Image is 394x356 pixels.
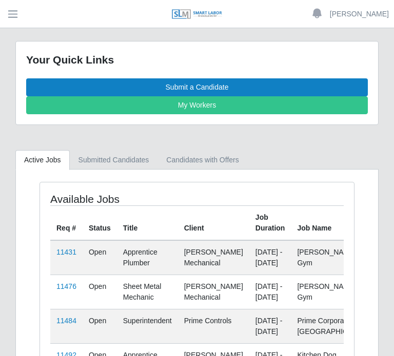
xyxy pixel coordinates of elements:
td: Sheet Metal Mechanic [117,275,178,309]
a: [PERSON_NAME] [330,9,389,19]
td: [PERSON_NAME] Mechanical [178,240,249,275]
td: Open [83,275,117,309]
td: [PERSON_NAME] Mechanical [178,275,249,309]
a: Submitted Candidates [70,150,158,170]
td: Prime Corporate Office [GEOGRAPHIC_DATA] [291,309,378,343]
img: SLM Logo [171,9,223,20]
td: Open [83,240,117,275]
h4: Available Jobs [50,193,164,205]
th: Status [83,205,117,240]
th: Job Duration [249,205,291,240]
td: [PERSON_NAME] Gym [291,275,378,309]
a: 11476 [56,282,76,290]
a: Candidates with Offers [157,150,247,170]
th: Job Name [291,205,378,240]
th: Req # [50,205,83,240]
a: Active Jobs [15,150,70,170]
td: Prime Controls [178,309,249,343]
a: 11431 [56,248,76,256]
td: [PERSON_NAME] Gym [291,240,378,275]
th: Client [178,205,249,240]
td: Open [83,309,117,343]
div: Your Quick Links [26,52,368,68]
td: [DATE] - [DATE] [249,240,291,275]
a: Submit a Candidate [26,78,368,96]
td: Superintendent [117,309,178,343]
a: My Workers [26,96,368,114]
td: [DATE] - [DATE] [249,309,291,343]
a: 11484 [56,317,76,325]
td: [DATE] - [DATE] [249,275,291,309]
th: Title [117,205,178,240]
td: Apprentice Plumber [117,240,178,275]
